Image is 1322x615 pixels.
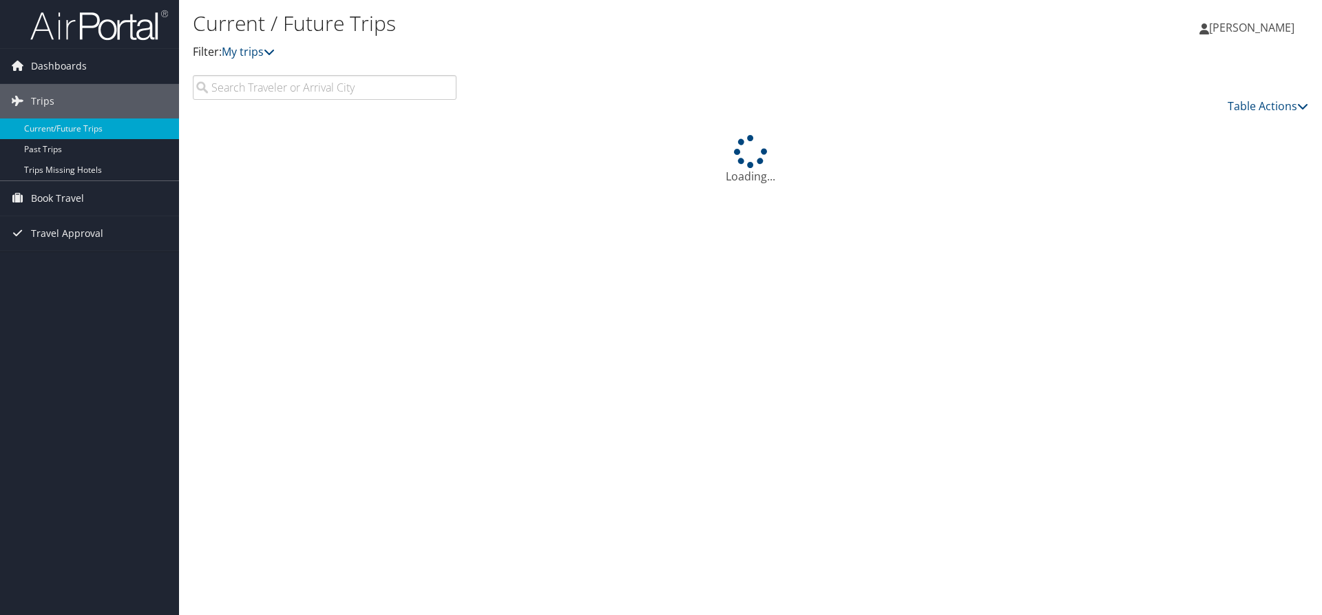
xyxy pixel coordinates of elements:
[193,43,936,61] p: Filter:
[30,9,168,41] img: airportal-logo.png
[193,135,1308,185] div: Loading...
[1209,20,1294,35] span: [PERSON_NAME]
[1199,7,1308,48] a: [PERSON_NAME]
[193,75,457,100] input: Search Traveler or Arrival City
[31,181,84,216] span: Book Travel
[31,49,87,83] span: Dashboards
[193,9,936,38] h1: Current / Future Trips
[222,44,275,59] a: My trips
[31,216,103,251] span: Travel Approval
[31,84,54,118] span: Trips
[1228,98,1308,114] a: Table Actions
